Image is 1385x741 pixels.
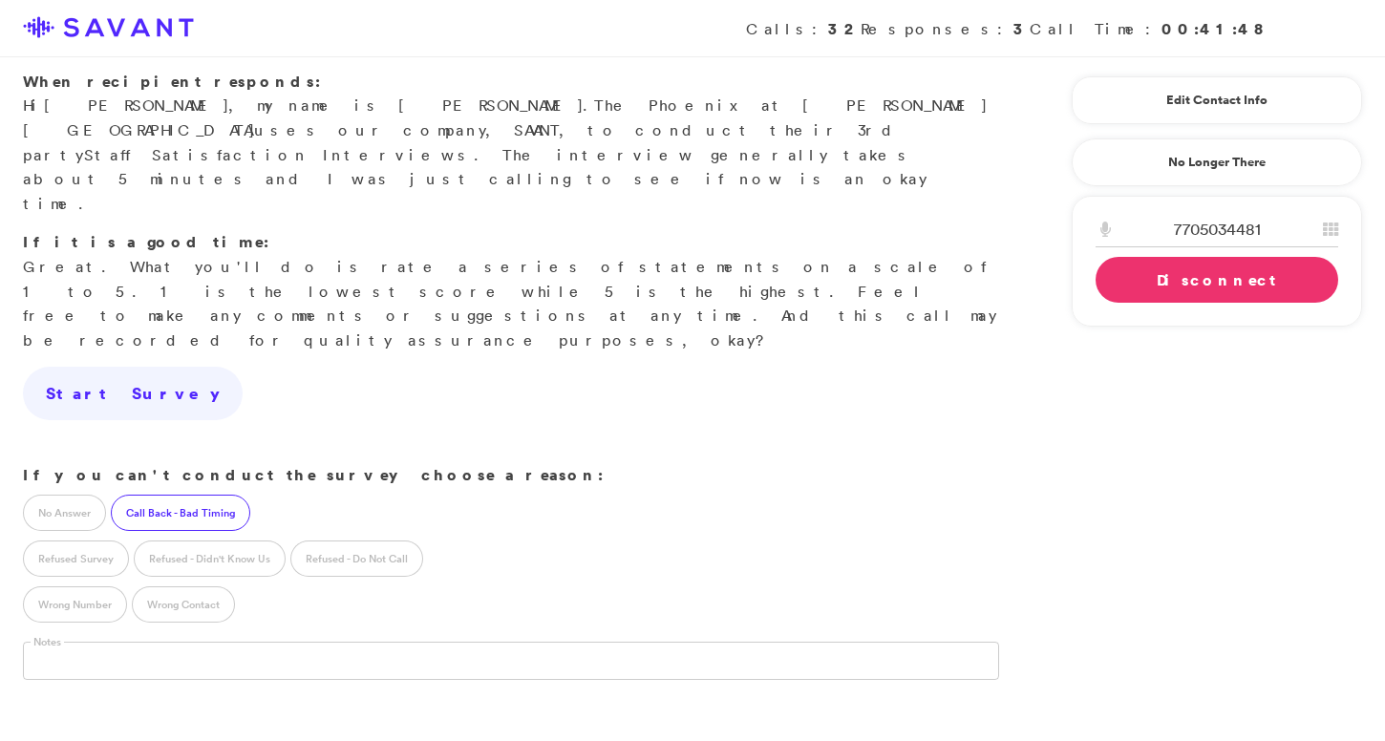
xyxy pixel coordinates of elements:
[23,367,243,420] a: Start Survey
[290,540,423,577] label: Refused - Do Not Call
[111,495,250,531] label: Call Back - Bad Timing
[23,540,129,577] label: Refused Survey
[23,586,127,623] label: Wrong Number
[132,586,235,623] label: Wrong Contact
[23,70,999,217] p: Hi , my name is [PERSON_NAME]. uses our company, SAVANT, to conduct their 3rd party s. The interv...
[23,231,269,252] strong: If it is a good time:
[1072,138,1362,186] a: No Longer There
[23,464,604,485] strong: If you can't conduct the survey choose a reason:
[23,495,106,531] label: No Answer
[84,145,458,164] span: Staff Satisfaction Interview
[31,635,64,649] label: Notes
[1161,18,1267,39] strong: 00:41:48
[23,71,321,92] strong: When recipient responds:
[134,540,286,577] label: Refused - Didn't Know Us
[44,95,228,115] span: [PERSON_NAME]
[1013,18,1030,39] strong: 3
[1096,85,1338,116] a: Edit Contact Info
[23,95,987,139] span: The Phoenix at [PERSON_NAME][GEOGRAPHIC_DATA]
[1096,257,1338,303] a: Disconnect
[23,230,999,352] p: Great. What you'll do is rate a series of statements on a scale of 1 to 5. 1 is the lowest score ...
[828,18,861,39] strong: 32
